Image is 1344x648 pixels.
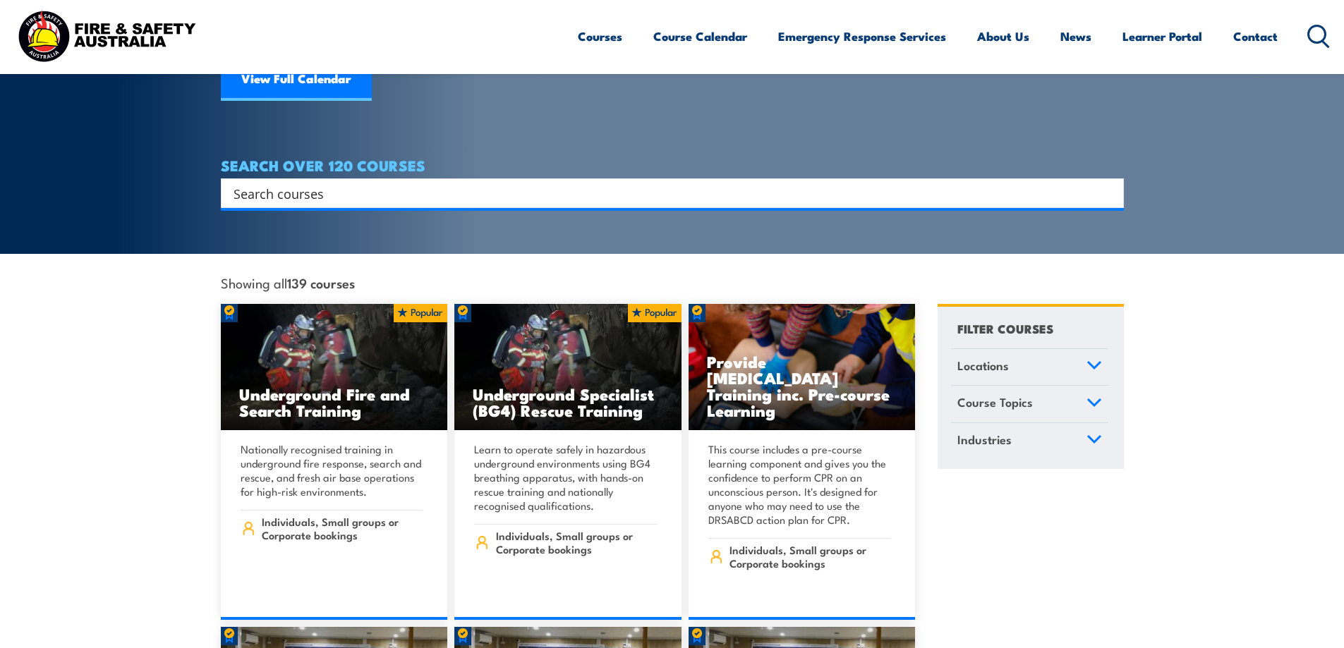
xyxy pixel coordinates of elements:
img: Underground mine rescue [221,304,448,431]
a: News [1060,18,1091,55]
a: Courses [578,18,622,55]
a: Underground Specialist (BG4) Rescue Training [454,304,682,431]
h4: SEARCH OVER 120 COURSES [221,157,1124,173]
a: Emergency Response Services [778,18,946,55]
a: Provide [MEDICAL_DATA] Training inc. Pre-course Learning [689,304,916,431]
form: Search form [236,183,1096,203]
strong: 139 courses [287,273,355,292]
img: Low Voltage Rescue and Provide CPR [689,304,916,431]
h3: Underground Specialist (BG4) Rescue Training [473,386,663,418]
span: Locations [957,356,1009,375]
p: This course includes a pre-course learning component and gives you the confidence to perform CPR ... [708,442,892,527]
span: Showing all [221,275,355,290]
a: View Full Calendar [221,59,372,101]
span: Course Topics [957,393,1033,412]
a: Contact [1233,18,1278,55]
h3: Underground Fire and Search Training [239,386,430,418]
p: Nationally recognised training in underground fire response, search and rescue, and fresh air bas... [241,442,424,499]
a: Industries [951,423,1108,460]
a: Underground Fire and Search Training [221,304,448,431]
a: Course Topics [951,386,1108,422]
a: Locations [951,349,1108,386]
button: Search magnifier button [1099,183,1119,203]
h3: Provide [MEDICAL_DATA] Training inc. Pre-course Learning [707,353,897,418]
span: Industries [957,430,1012,449]
span: Individuals, Small groups or Corporate bookings [262,515,423,542]
h4: FILTER COURSES [957,319,1053,338]
a: Course Calendar [653,18,747,55]
span: Individuals, Small groups or Corporate bookings [496,529,658,556]
a: About Us [977,18,1029,55]
span: Individuals, Small groups or Corporate bookings [729,543,891,570]
input: Search input [234,183,1093,204]
p: Learn to operate safely in hazardous underground environments using BG4 breathing apparatus, with... [474,442,658,513]
img: Underground mine rescue [454,304,682,431]
a: Learner Portal [1122,18,1202,55]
